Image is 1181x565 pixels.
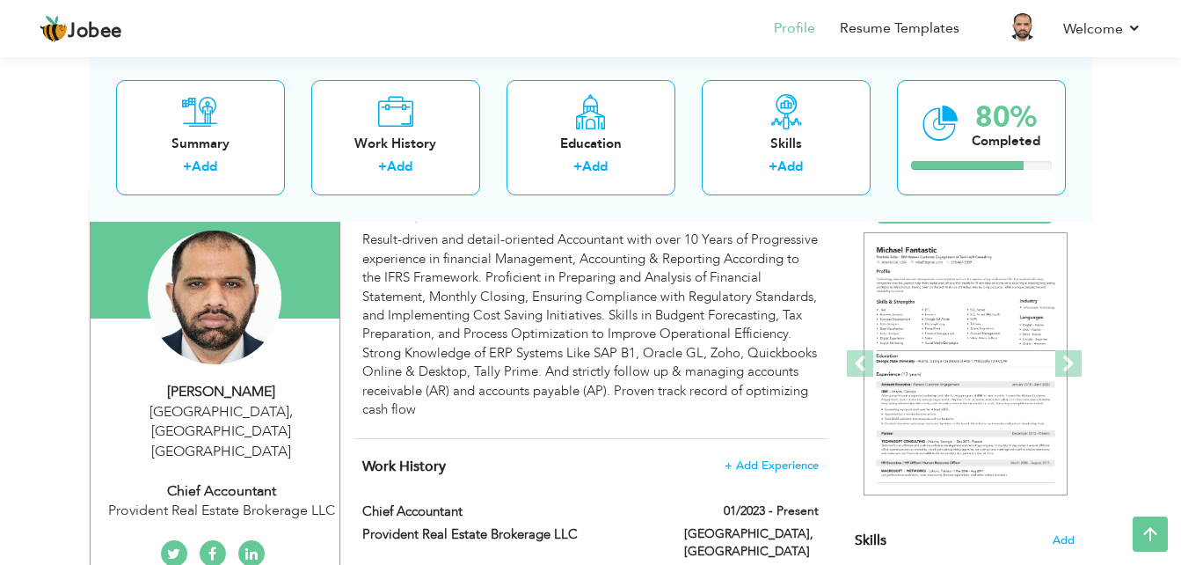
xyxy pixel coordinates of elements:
[573,158,582,176] label: +
[972,102,1040,131] div: 80%
[777,158,803,175] a: Add
[104,481,339,502] div: Chief Accountant
[769,158,777,176] label: +
[40,15,68,43] img: jobee.io
[840,18,959,39] a: Resume Templates
[725,459,819,472] span: + Add Experience
[40,15,122,43] a: Jobee
[130,134,271,152] div: Summary
[684,525,819,561] label: [GEOGRAPHIC_DATA], [GEOGRAPHIC_DATA]
[362,231,818,419] div: Result-driven and detail-oriented Accountant with over 10 Years of Progressive experience in fina...
[183,158,192,176] label: +
[1053,532,1075,549] span: Add
[104,501,339,521] div: Provident Real Estate Brokerage LLC
[716,134,857,152] div: Skills
[104,402,339,463] div: [GEOGRAPHIC_DATA] [GEOGRAPHIC_DATA] [GEOGRAPHIC_DATA]
[362,503,658,521] label: Chief Accountant
[362,525,658,544] label: Provident Real Estate Brokerage LLC
[521,134,661,152] div: Education
[855,531,886,550] span: Skills
[387,158,412,175] a: Add
[582,158,608,175] a: Add
[724,503,819,520] label: 01/2023 - Present
[362,458,818,475] h4: This helps to show the companies you have worked for.
[104,382,339,402] div: [PERSON_NAME]
[774,18,815,39] a: Profile
[1009,13,1037,41] img: Profile Img
[362,457,446,476] span: Work History
[325,134,466,152] div: Work History
[972,131,1040,150] div: Completed
[362,205,818,223] h4: Adding a summary is a quick and easy way to highlight your experience and interests.
[289,402,293,422] span: ,
[68,22,122,41] span: Jobee
[148,231,281,364] img: Aftab Ahmad
[378,158,387,176] label: +
[1063,18,1141,40] a: Welcome
[192,158,217,175] a: Add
